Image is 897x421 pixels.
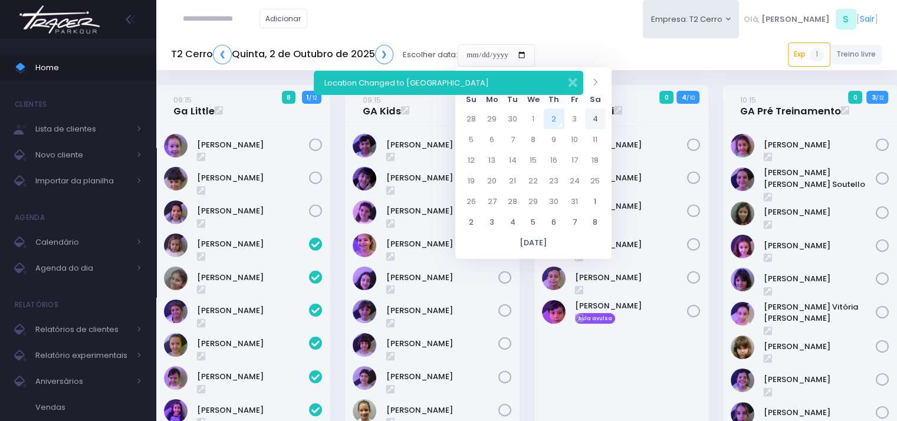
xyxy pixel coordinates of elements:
[15,93,47,116] h4: Clientes
[731,235,754,258] img: Luisa Tomchinsky Montezano
[502,91,523,108] th: Tu
[15,293,58,317] h4: Relatórios
[197,205,309,217] a: [PERSON_NAME]
[810,48,824,62] span: 1
[502,212,523,232] td: 4
[353,167,376,190] img: Cecília Fornias Gomes
[363,94,401,117] a: 09:15GA Kids
[259,9,308,28] a: Adicionar
[307,93,309,102] strong: 1
[836,9,856,29] span: S
[564,129,585,150] td: 10
[353,200,376,224] img: Clara Guimaraes Kron
[482,129,502,150] td: 6
[386,305,498,317] a: [PERSON_NAME]
[564,212,585,232] td: 7
[15,206,45,229] h4: Agenda
[575,313,616,324] span: Aula avulsa
[564,91,585,108] th: Fr
[35,348,130,363] span: Relatório experimentais
[585,129,606,150] td: 11
[523,170,544,191] td: 22
[502,108,523,129] td: 30
[731,369,754,392] img: Sofia John
[585,108,606,129] td: 4
[171,45,393,64] h5: T2 Cerro Quinta, 2 de Outubro de 2025
[353,300,376,323] img: Maria Clara Frateschi
[282,91,296,104] span: 8
[502,150,523,170] td: 14
[764,139,876,151] a: [PERSON_NAME]
[461,91,482,108] th: Su
[353,333,376,357] img: Mariana Abramo
[164,300,188,323] img: Isabel Amado
[461,108,482,129] td: 28
[324,77,489,88] span: Location Changed to [GEOGRAPHIC_DATA]
[164,200,188,224] img: Marina Árju Aragão Abreu
[523,129,544,150] td: 8
[386,371,498,383] a: [PERSON_NAME]
[35,374,130,389] span: Aniversários
[523,91,544,108] th: We
[575,300,687,312] a: [PERSON_NAME]
[739,6,882,32] div: [ ]
[353,233,376,257] img: Gabriela Libardi Galesi Bernardo
[585,170,606,191] td: 25
[461,232,606,253] th: [DATE]
[35,261,130,276] span: Agenda do dia
[544,170,564,191] td: 23
[542,300,566,324] img: Samuel Bigaton
[35,147,130,163] span: Novo cliente
[764,273,876,285] a: [PERSON_NAME]
[544,150,564,170] td: 16
[544,191,564,212] td: 30
[544,108,564,129] td: 2
[309,94,317,101] small: / 12
[375,45,394,64] a: ❯
[544,91,564,108] th: Th
[482,191,502,212] td: 27
[35,60,142,75] span: Home
[575,239,687,251] a: [PERSON_NAME]
[764,374,876,386] a: [PERSON_NAME]
[386,272,498,284] a: [PERSON_NAME]
[386,139,498,151] a: [PERSON_NAME]
[731,167,754,191] img: Ana Helena Soutello
[564,191,585,212] td: 31
[386,205,498,217] a: [PERSON_NAME]
[482,212,502,232] td: 3
[731,202,754,225] img: Julia de Campos Munhoz
[353,267,376,290] img: Isabela de Brito Moffa
[764,301,876,324] a: [PERSON_NAME] Vitória [PERSON_NAME]
[544,212,564,232] td: 6
[386,404,498,416] a: [PERSON_NAME]
[544,129,564,150] td: 9
[860,13,875,25] a: Sair
[482,150,502,170] td: 13
[585,91,606,108] th: Sa
[363,94,381,106] small: 09:15
[585,212,606,232] td: 8
[523,108,544,129] td: 1
[197,238,309,250] a: [PERSON_NAME]
[731,268,754,291] img: Malu Bernardes
[731,302,754,325] img: Maria Vitória Silva Moura
[740,94,756,106] small: 10:15
[164,134,188,157] img: Antonieta Bonna Gobo N Silva
[731,134,754,157] img: Alice Oliveira Castro
[35,322,130,337] span: Relatórios de clientes
[482,170,502,191] td: 20
[564,170,585,191] td: 24
[788,42,830,66] a: Exp1
[575,172,687,184] a: [PERSON_NAME]
[872,93,876,102] strong: 3
[764,206,876,218] a: [PERSON_NAME]
[659,91,673,104] span: 0
[502,191,523,212] td: 28
[171,41,535,68] div: Escolher data:
[461,150,482,170] td: 12
[482,108,502,129] td: 29
[575,272,687,284] a: [PERSON_NAME]
[35,173,130,189] span: Importar da planilha
[197,305,309,317] a: [PERSON_NAME]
